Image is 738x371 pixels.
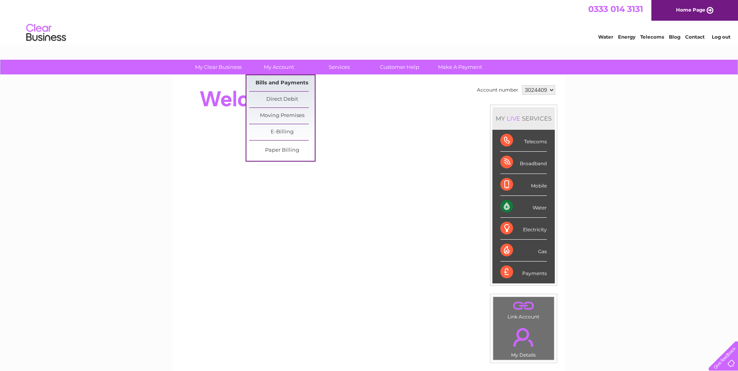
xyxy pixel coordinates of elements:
[475,83,520,97] td: Account number
[306,60,372,74] a: Services
[500,262,547,283] div: Payments
[500,174,547,196] div: Mobile
[249,92,315,107] a: Direct Debit
[669,34,680,40] a: Blog
[598,34,613,40] a: Water
[495,299,552,313] a: .
[712,34,730,40] a: Log out
[249,143,315,158] a: Paper Billing
[500,152,547,174] div: Broadband
[249,108,315,124] a: Moving Premises
[685,34,705,40] a: Contact
[493,321,554,360] td: My Details
[500,130,547,152] div: Telecoms
[367,60,432,74] a: Customer Help
[26,21,66,45] img: logo.png
[618,34,635,40] a: Energy
[246,60,312,74] a: My Account
[500,196,547,218] div: Water
[500,240,547,262] div: Gas
[640,34,664,40] a: Telecoms
[186,60,251,74] a: My Clear Business
[588,4,643,14] a: 0333 014 3131
[493,297,554,322] td: Link Account
[249,124,315,140] a: E-Billing
[500,218,547,240] div: Electricity
[495,323,552,351] a: .
[505,115,522,122] div: LIVE
[427,60,493,74] a: Make A Payment
[492,107,555,130] div: MY SERVICES
[249,75,315,91] a: Bills and Payments
[182,4,557,39] div: Clear Business is a trading name of Verastar Limited (registered in [GEOGRAPHIC_DATA] No. 3667643...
